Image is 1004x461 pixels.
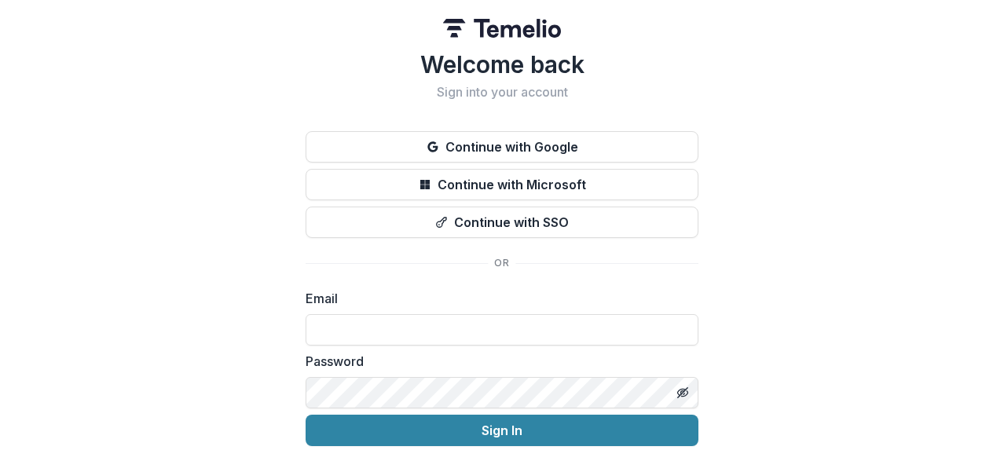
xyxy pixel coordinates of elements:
button: Continue with Microsoft [306,169,698,200]
h2: Sign into your account [306,85,698,100]
h1: Welcome back [306,50,698,79]
button: Toggle password visibility [670,380,695,405]
button: Continue with SSO [306,207,698,238]
button: Sign In [306,415,698,446]
img: Temelio [443,19,561,38]
label: Password [306,352,689,371]
button: Continue with Google [306,131,698,163]
label: Email [306,289,689,308]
